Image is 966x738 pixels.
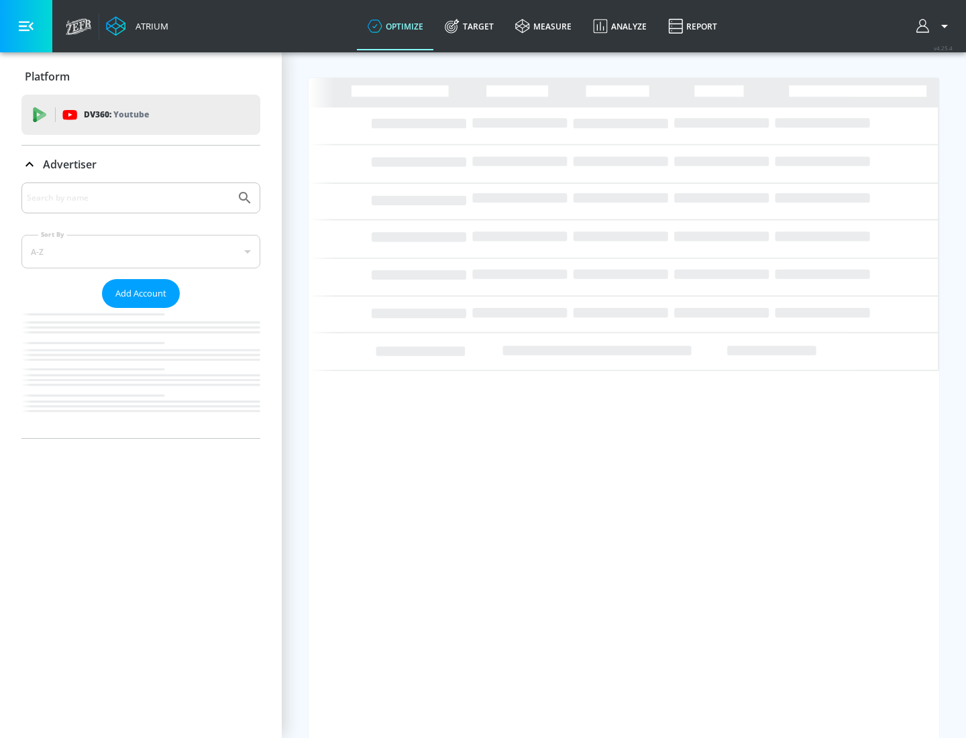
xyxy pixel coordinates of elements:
a: measure [504,2,582,50]
p: Advertiser [43,157,97,172]
p: Youtube [113,107,149,121]
a: Analyze [582,2,657,50]
input: Search by name [27,189,230,207]
p: DV360: [84,107,149,122]
label: Sort By [38,230,67,239]
div: Advertiser [21,146,260,183]
p: Platform [25,69,70,84]
div: A-Z [21,235,260,268]
div: Platform [21,58,260,95]
div: Advertiser [21,182,260,438]
a: Target [434,2,504,50]
a: Atrium [106,16,168,36]
button: Add Account [102,279,180,308]
div: Atrium [130,20,168,32]
a: Report [657,2,728,50]
nav: list of Advertiser [21,308,260,438]
span: v 4.25.4 [934,44,953,52]
div: DV360: Youtube [21,95,260,135]
a: optimize [357,2,434,50]
span: Add Account [115,286,166,301]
